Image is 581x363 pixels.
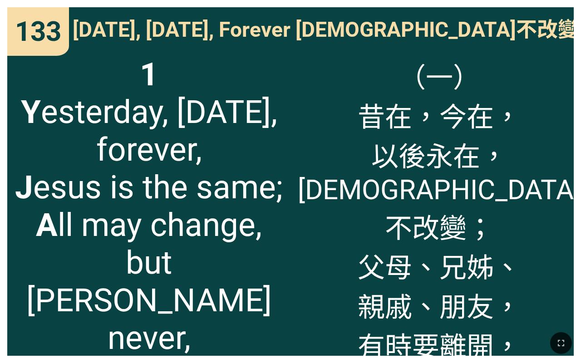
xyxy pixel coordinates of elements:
[15,168,33,206] b: J
[21,93,41,131] b: Y
[36,206,58,244] b: A
[140,55,158,93] b: 1
[73,13,579,43] span: [DATE], [DATE], Forever [DEMOGRAPHIC_DATA]不改變
[15,15,61,48] span: 133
